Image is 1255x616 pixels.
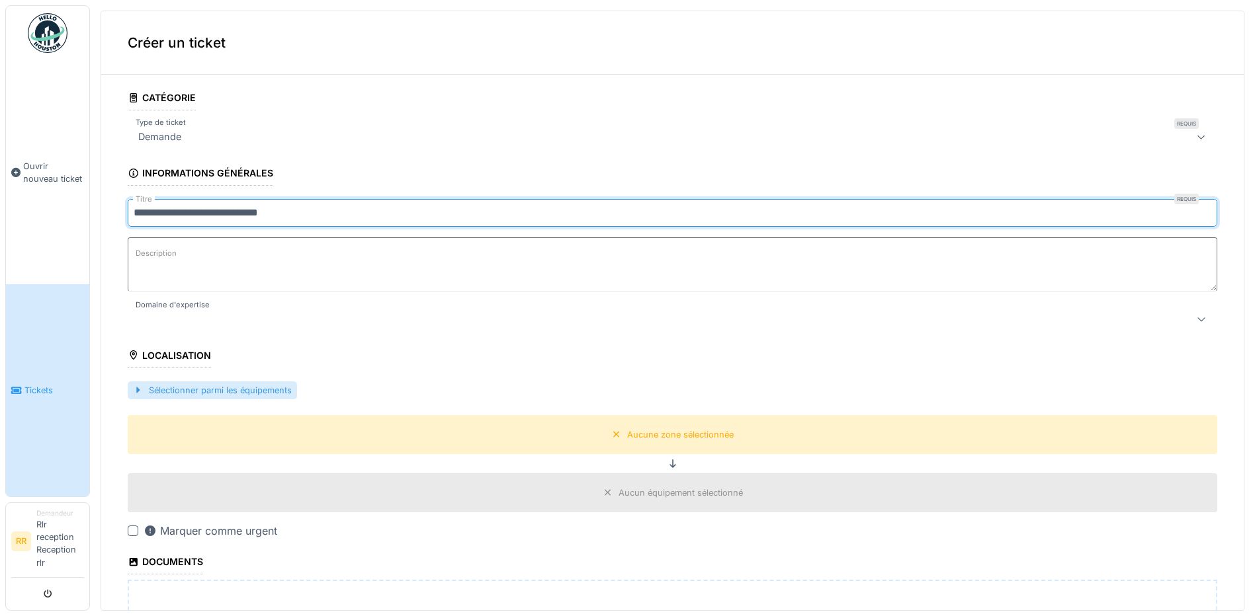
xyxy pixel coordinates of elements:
div: Demandeur [36,508,84,518]
div: Aucun équipement sélectionné [619,486,743,499]
a: RR DemandeurRlr reception Reception rlr [11,508,84,578]
li: RR [11,531,31,551]
div: Sélectionner parmi les équipements [128,381,297,399]
div: Localisation [128,346,211,368]
div: Catégorie [128,88,196,110]
div: Aucune zone sélectionnée [627,428,734,441]
span: Ouvrir nouveau ticket [23,160,84,185]
div: Requis [1174,118,1199,129]
div: Requis [1174,194,1199,204]
div: Marquer comme urgent [144,523,277,539]
a: Tickets [6,284,89,496]
div: Demande [133,129,187,145]
label: Domaine d'expertise [133,299,212,311]
div: Informations générales [128,163,273,186]
img: Badge_color-CXgf-gQk.svg [28,13,67,53]
a: Ouvrir nouveau ticket [6,60,89,284]
span: Tickets [24,384,84,397]
li: Rlr reception Reception rlr [36,508,84,574]
div: Documents [128,552,203,574]
label: Titre [133,194,155,205]
div: Créer un ticket [101,11,1244,75]
label: Type de ticket [133,117,189,128]
label: Description [133,245,179,262]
